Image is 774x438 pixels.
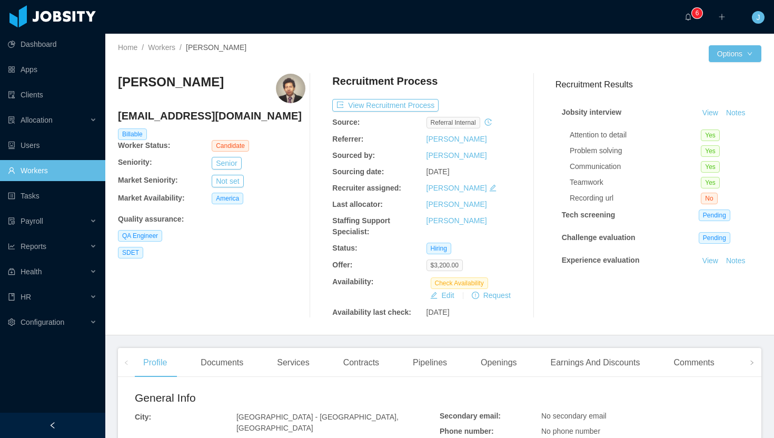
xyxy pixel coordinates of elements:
span: [DATE] [426,308,450,316]
span: Configuration [21,318,64,326]
b: Availability last check: [332,308,411,316]
span: Reports [21,242,46,251]
b: Recruiter assigned: [332,184,401,192]
div: Problem solving [570,145,701,156]
span: Candidate [212,140,249,152]
i: icon: right [749,360,755,365]
span: No secondary email [541,412,607,420]
button: icon: editEdit [426,289,459,302]
button: Not set [212,175,243,187]
span: J [757,11,760,24]
a: icon: robotUsers [8,135,97,156]
i: icon: left [124,360,129,365]
a: icon: appstoreApps [8,59,97,80]
span: [DATE] [426,167,450,176]
span: [PERSON_NAME] [186,43,246,52]
button: Senior [212,157,241,170]
b: Quality assurance : [118,215,184,223]
strong: Experience evaluation [562,256,640,264]
button: icon: exclamation-circleRequest [468,289,515,302]
a: Home [118,43,137,52]
span: SDET [118,247,143,258]
a: icon: userWorkers [8,160,97,181]
div: Earnings And Discounts [542,348,649,377]
b: City: [135,413,151,421]
a: [PERSON_NAME] [426,216,487,225]
span: No phone number [541,427,600,435]
i: icon: medicine-box [8,268,15,275]
span: $3,200.00 [426,260,463,271]
span: Yes [701,161,720,173]
div: Recording url [570,193,701,204]
h4: Recruitment Process [332,74,438,88]
b: Market Seniority: [118,176,178,184]
b: Staffing Support Specialist: [332,216,390,236]
b: Referrer: [332,135,363,143]
div: Pipelines [404,348,455,377]
span: [GEOGRAPHIC_DATA] - [GEOGRAPHIC_DATA], [GEOGRAPHIC_DATA] [236,413,399,432]
i: icon: solution [8,116,15,124]
button: Notes [722,255,750,267]
span: Pending [699,210,730,221]
i: icon: plus [718,13,726,21]
span: Billable [118,128,147,140]
a: [PERSON_NAME] [426,184,487,192]
button: Optionsicon: down [709,45,761,62]
button: Notes [722,279,750,292]
a: icon: exportView Recruitment Process [332,101,439,109]
a: icon: profileTasks [8,185,97,206]
a: icon: auditClients [8,84,97,105]
strong: Challenge evaluation [562,233,636,242]
a: [PERSON_NAME] [426,200,487,208]
button: icon: exportView Recruitment Process [332,99,439,112]
span: Health [21,267,42,276]
b: Sourced by: [332,151,375,160]
span: Payroll [21,217,43,225]
span: Referral internal [426,117,480,128]
b: Last allocator: [332,200,383,208]
i: icon: file-protect [8,217,15,225]
b: Sourcing date: [332,167,384,176]
b: Seniority: [118,158,152,166]
button: Notes [722,107,750,120]
span: QA Engineer [118,230,162,242]
span: Hiring [426,243,451,254]
b: Market Availability: [118,194,185,202]
h3: Recruitment Results [555,78,761,91]
span: Yes [701,145,720,157]
span: Yes [701,177,720,188]
strong: Tech screening [562,211,616,219]
div: Profile [135,348,175,377]
span: Pending [699,232,730,244]
div: Openings [472,348,525,377]
span: No [701,193,717,204]
strong: Jobsity interview [562,108,622,116]
span: / [180,43,182,52]
p: 6 [696,8,699,18]
b: Source: [332,118,360,126]
div: Services [269,348,317,377]
b: Secondary email: [440,412,501,420]
div: Documents [192,348,252,377]
span: / [142,43,144,52]
i: icon: bell [684,13,692,21]
a: View [699,108,722,117]
div: Communication [570,161,701,172]
a: [PERSON_NAME] [426,151,487,160]
sup: 6 [692,8,702,18]
span: Yes [701,130,720,141]
span: Allocation [21,116,53,124]
b: Status: [332,244,357,252]
h3: [PERSON_NAME] [118,74,224,91]
i: icon: history [484,118,492,126]
img: 692c483f-8f28-4ad8-9e89-42aaf1d2eb7c_689a2ecc824cc-400w.png [276,74,305,103]
i: icon: book [8,293,15,301]
a: Workers [148,43,175,52]
div: Attention to detail [570,130,701,141]
a: icon: pie-chartDashboard [8,34,97,55]
i: icon: line-chart [8,243,15,250]
span: HR [21,293,31,301]
b: Worker Status: [118,141,170,150]
a: [PERSON_NAME] [426,135,487,143]
span: America [212,193,243,204]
